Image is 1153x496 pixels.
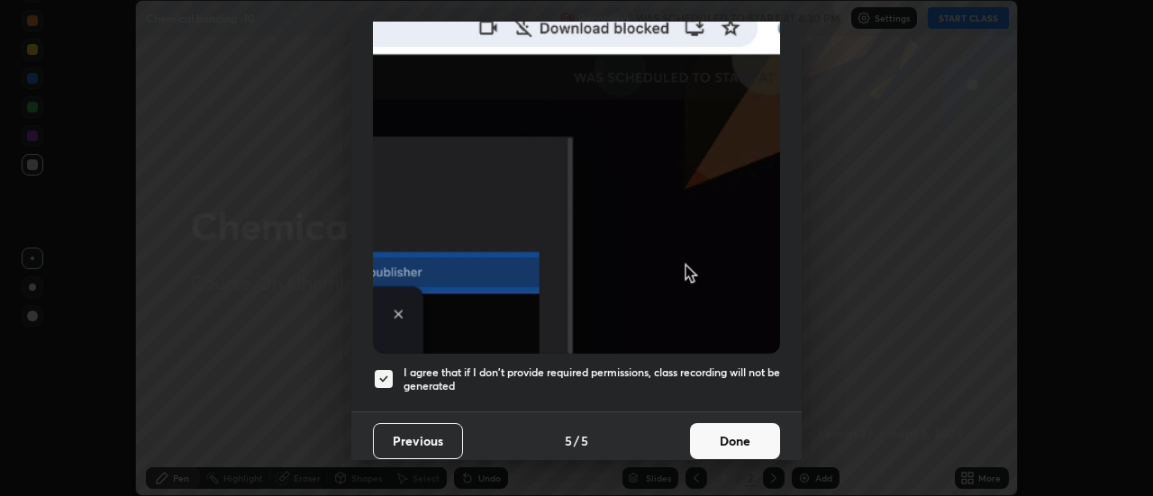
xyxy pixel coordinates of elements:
h4: 5 [581,431,588,450]
h4: 5 [565,431,572,450]
button: Done [690,423,780,459]
h5: I agree that if I don't provide required permissions, class recording will not be generated [404,365,780,393]
h4: / [574,431,579,450]
button: Previous [373,423,463,459]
